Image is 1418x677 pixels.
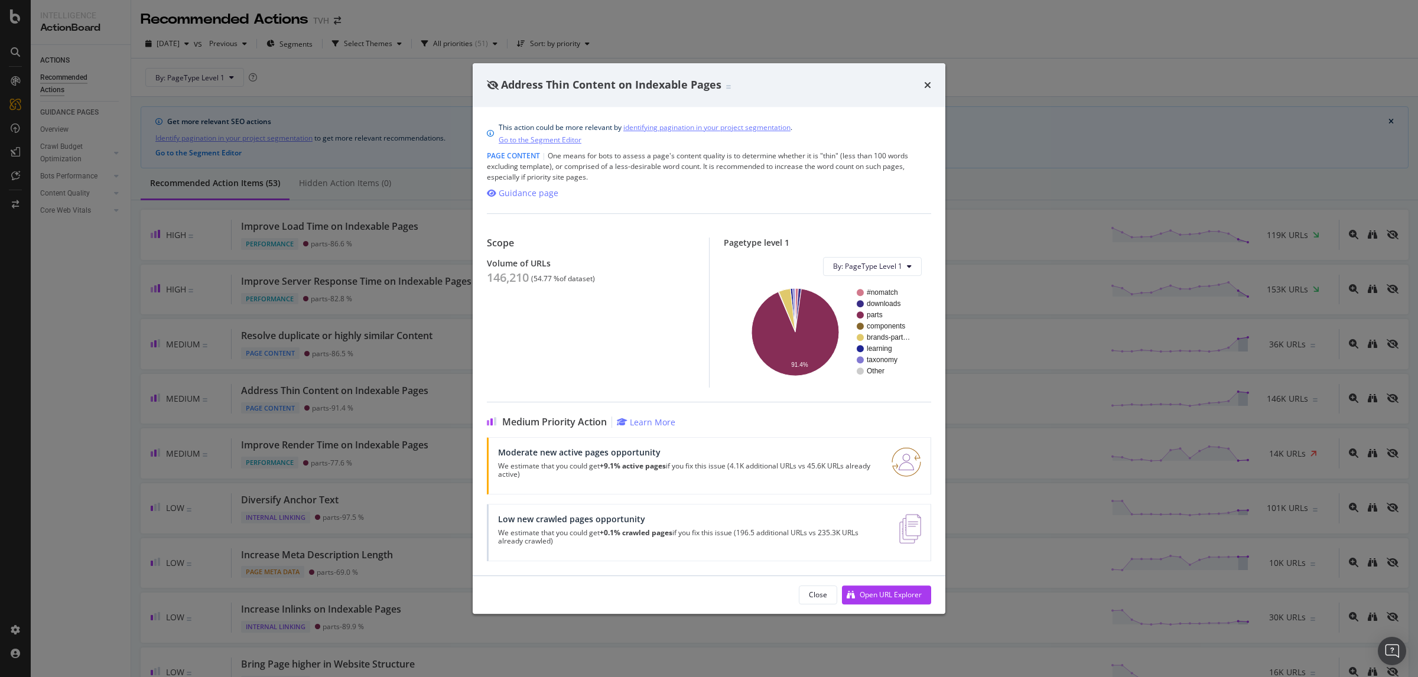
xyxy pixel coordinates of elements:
[487,237,695,249] div: Scope
[600,528,672,538] strong: +0.1% crawled pages
[487,151,931,183] div: One means for bots to assess a page's content quality is to determine whether it is "thin" (less ...
[617,416,675,428] a: Learn More
[499,134,581,146] a: Go to the Segment Editor
[542,151,546,161] span: |
[726,85,731,89] img: Equal
[860,590,922,600] div: Open URL Explorer
[867,344,892,353] text: learning
[899,514,921,543] img: e5DMFwAAAABJRU5ErkJggg==
[498,462,877,479] p: We estimate that you could get if you fix this issue (4.1K additional URLs vs 45.6K URLs already ...
[823,257,922,276] button: By: PageType Level 1
[498,514,885,524] div: Low new crawled pages opportunity
[892,447,921,477] img: RO06QsNG.png
[867,311,883,319] text: parts
[487,121,931,146] div: info banner
[833,261,902,271] span: By: PageType Level 1
[867,367,884,375] text: Other
[487,271,529,285] div: 146,210
[487,151,540,161] span: Page Content
[867,333,910,341] text: brands-part…
[867,322,905,330] text: components
[623,121,791,134] a: identifying pagination in your project segmentation
[791,362,808,368] text: 91.4%
[473,63,945,614] div: modal
[724,237,932,248] div: Pagetype level 1
[499,121,792,146] div: This action could be more relevant by .
[867,288,898,297] text: #nomatch
[733,285,922,378] svg: A chart.
[630,416,675,428] div: Learn More
[867,356,897,364] text: taxonomy
[499,187,558,199] div: Guidance page
[531,275,595,283] div: ( 54.77 % of dataset )
[487,258,695,268] div: Volume of URLs
[1378,637,1406,665] div: Open Intercom Messenger
[799,585,837,604] button: Close
[924,77,931,93] div: times
[498,529,885,545] p: We estimate that you could get if you fix this issue (196.5 additional URLs vs 235.3K URLs alread...
[498,447,877,457] div: Moderate new active pages opportunity
[502,416,607,428] span: Medium Priority Action
[867,300,900,308] text: downloads
[842,585,931,604] button: Open URL Explorer
[809,590,827,600] div: Close
[487,80,499,90] div: eye-slash
[501,77,721,92] span: Address Thin Content on Indexable Pages
[487,187,558,199] a: Guidance page
[600,461,666,471] strong: +9.1% active pages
